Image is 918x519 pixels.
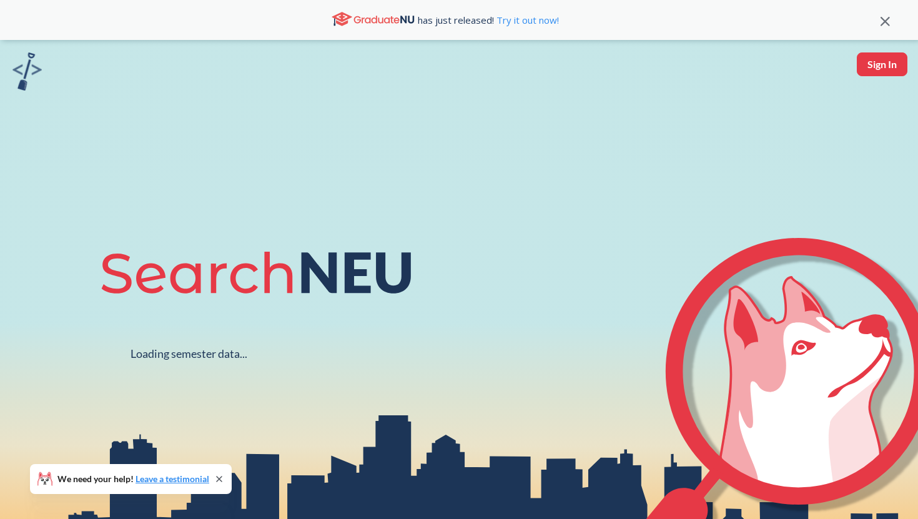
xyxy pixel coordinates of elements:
[494,14,559,26] a: Try it out now!
[857,52,907,76] button: Sign In
[12,52,42,94] a: sandbox logo
[131,347,247,361] div: Loading semester data...
[136,473,209,484] a: Leave a testimonial
[12,52,42,91] img: sandbox logo
[418,13,559,27] span: has just released!
[57,475,209,483] span: We need your help!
